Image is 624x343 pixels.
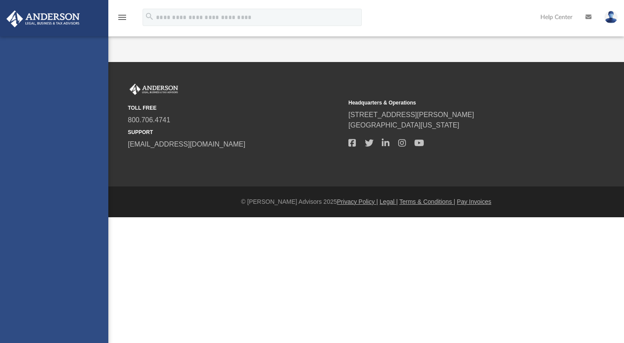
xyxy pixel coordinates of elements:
[380,198,398,205] a: Legal |
[128,116,170,124] a: 800.706.4741
[128,84,180,95] img: Anderson Advisors Platinum Portal
[128,104,342,112] small: TOLL FREE
[457,198,491,205] a: Pay Invoices
[400,198,455,205] a: Terms & Conditions |
[337,198,378,205] a: Privacy Policy |
[348,99,563,107] small: Headquarters & Operations
[117,16,127,23] a: menu
[604,11,617,23] img: User Pic
[128,140,245,148] a: [EMAIL_ADDRESS][DOMAIN_NAME]
[128,128,342,136] small: SUPPORT
[117,12,127,23] i: menu
[108,197,624,206] div: © [PERSON_NAME] Advisors 2025
[145,12,154,21] i: search
[348,111,474,118] a: [STREET_ADDRESS][PERSON_NAME]
[348,121,459,129] a: [GEOGRAPHIC_DATA][US_STATE]
[4,10,82,27] img: Anderson Advisors Platinum Portal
